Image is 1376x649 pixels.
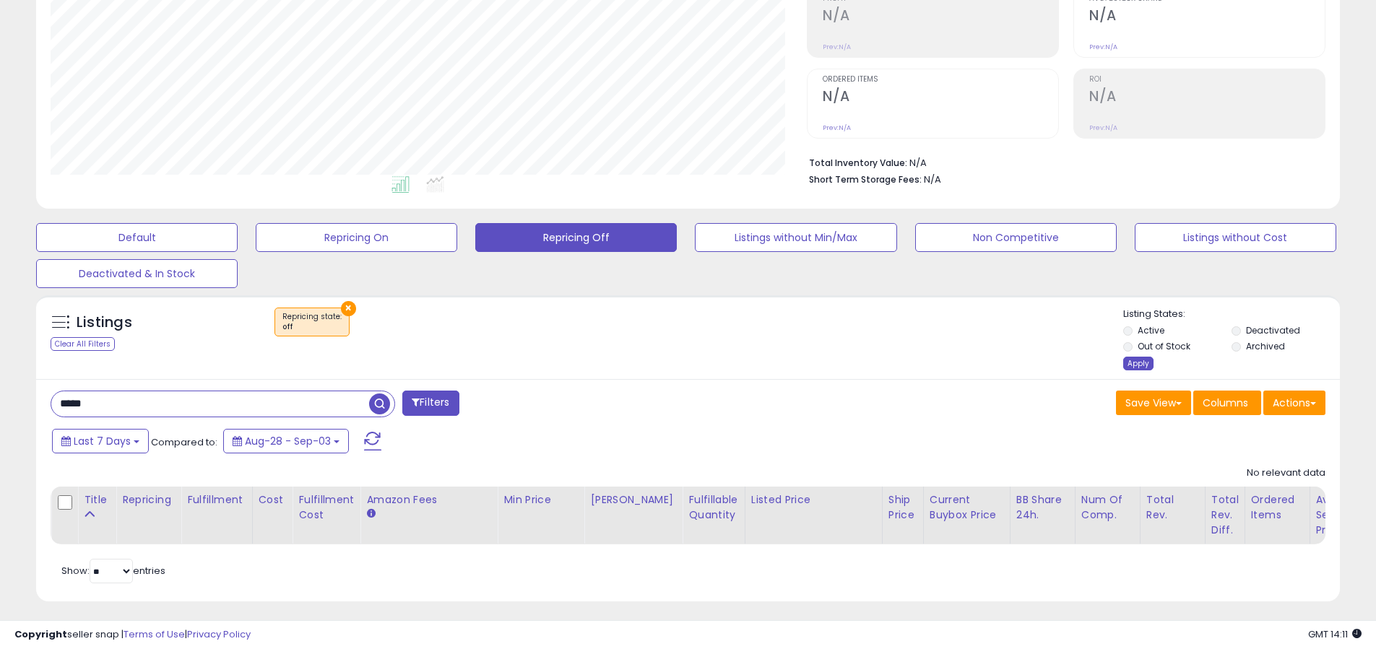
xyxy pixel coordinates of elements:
h5: Listings [77,313,132,333]
label: Archived [1246,340,1285,352]
div: Listed Price [751,492,876,508]
div: off [282,322,342,332]
span: 2025-09-11 14:11 GMT [1308,627,1362,641]
small: Prev: N/A [1089,43,1117,51]
b: Short Term Storage Fees: [809,173,922,186]
span: Ordered Items [823,76,1058,84]
button: Repricing Off [475,223,677,252]
span: Repricing state : [282,311,342,333]
div: Total Rev. [1146,492,1199,523]
button: Non Competitive [915,223,1117,252]
small: Amazon Fees. [366,508,375,520]
div: Current Buybox Price [930,492,1004,523]
h2: N/A [823,88,1058,108]
div: Num of Comp. [1081,492,1134,523]
h2: N/A [1089,7,1325,27]
label: Deactivated [1246,324,1300,336]
button: Listings without Cost [1135,223,1336,252]
span: N/A [924,173,941,186]
span: Columns [1203,396,1248,410]
button: Deactivated & In Stock [36,259,238,288]
label: Active [1138,324,1164,336]
button: Repricing On [256,223,457,252]
div: Avg Selling Price [1316,492,1369,538]
div: Min Price [503,492,578,508]
div: Amazon Fees [366,492,491,508]
div: [PERSON_NAME] [590,492,676,508]
button: Save View [1116,391,1191,415]
div: Ordered Items [1251,492,1304,523]
button: Default [36,223,238,252]
h2: N/A [1089,88,1325,108]
button: Filters [402,391,459,416]
a: Privacy Policy [187,627,251,641]
span: Aug-28 - Sep-03 [245,434,331,448]
button: Columns [1193,391,1261,415]
div: seller snap | | [14,628,251,642]
small: Prev: N/A [823,43,851,51]
div: BB Share 24h. [1016,492,1069,523]
div: Cost [259,492,287,508]
button: Last 7 Days [52,429,149,453]
span: Show: entries [61,564,165,578]
div: Apply [1123,357,1154,370]
div: Repricing [122,492,175,508]
button: Actions [1263,391,1325,415]
button: Listings without Min/Max [695,223,896,252]
div: Title [84,492,110,508]
strong: Copyright [14,627,67,641]
div: Total Rev. Diff. [1211,492,1239,538]
div: Fulfillment Cost [298,492,354,523]
label: Out of Stock [1138,340,1190,352]
span: ROI [1089,76,1325,84]
div: Clear All Filters [51,337,115,351]
a: Terms of Use [124,627,185,641]
b: Total Inventory Value: [809,157,907,169]
li: N/A [809,153,1315,170]
div: Fulfillable Quantity [688,492,738,523]
button: Aug-28 - Sep-03 [223,429,349,453]
div: Ship Price [888,492,917,523]
small: Prev: N/A [823,123,851,132]
span: Compared to: [151,435,217,449]
p: Listing States: [1123,308,1340,321]
div: No relevant data [1247,466,1325,480]
h2: N/A [823,7,1058,27]
div: Fulfillment [187,492,246,508]
span: Last 7 Days [74,434,131,448]
button: × [341,301,356,316]
small: Prev: N/A [1089,123,1117,132]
